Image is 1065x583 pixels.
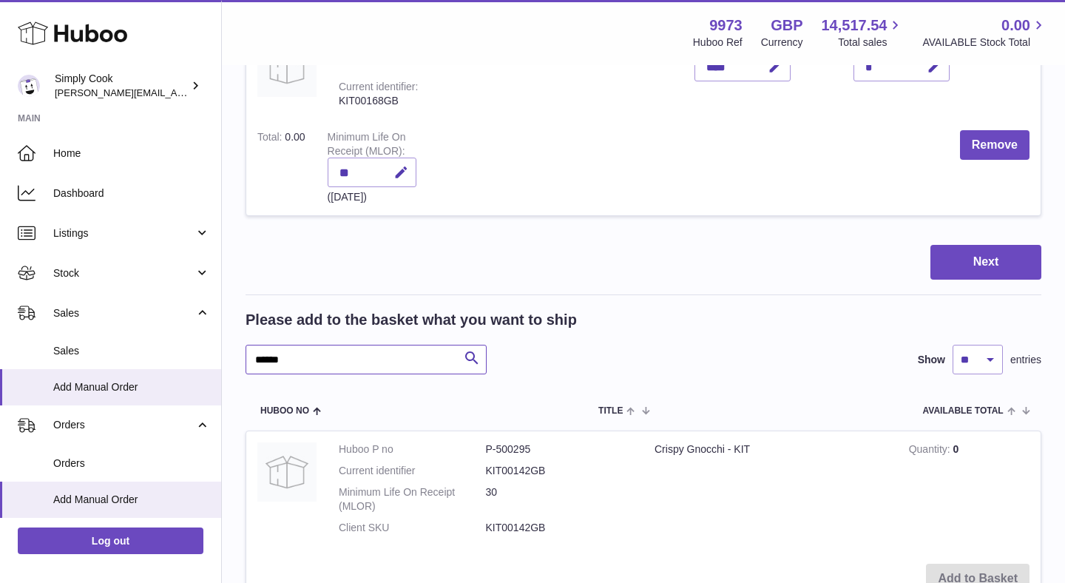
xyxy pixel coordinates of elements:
div: Current identifier [339,81,418,96]
span: 0.00 [1001,16,1030,36]
a: 0.00 AVAILABLE Stock Total [922,16,1047,50]
span: Listings [53,226,195,240]
h2: Please add to the basket what you want to ship [246,310,577,330]
span: [PERSON_NAME][EMAIL_ADDRESS][DOMAIN_NAME] [55,87,297,98]
div: Simply Cook [55,72,188,100]
span: entries [1010,353,1041,367]
dd: KIT00142GB [486,464,633,478]
div: ([DATE]) [328,190,416,204]
a: 14,517.54 Total sales [821,16,904,50]
td: 0 [898,431,1041,553]
span: Add Manual Order [53,380,210,394]
span: Huboo no [260,406,309,416]
span: Orders [53,456,210,471]
span: AVAILABLE Total [923,406,1004,416]
span: AVAILABLE Stock Total [922,36,1047,50]
span: Home [53,146,210,161]
img: rebecca@simplycook.com [18,75,40,97]
span: 0.00 [285,131,305,143]
a: Log out [18,528,203,554]
td: Gnocchi Bake - kit [429,27,683,118]
strong: Quantity [909,443,953,459]
div: KIT00168GB [339,94,418,108]
span: Sales [53,306,195,320]
dt: Client SKU [339,521,486,535]
td: Crispy Gnocchi - KIT [643,431,898,553]
label: Minimum Life On Receipt (MLOR) [328,131,406,161]
dd: 30 [486,485,633,513]
button: Next [930,245,1041,280]
img: Crispy Gnocchi - KIT [257,442,317,502]
button: Remove [960,130,1029,161]
span: Orders [53,418,195,432]
span: Dashboard [53,186,210,200]
div: Huboo Ref [693,36,743,50]
strong: GBP [771,16,802,36]
dd: P-500295 [486,442,633,456]
span: Total sales [838,36,904,50]
span: Stock [53,266,195,280]
dt: Minimum Life On Receipt (MLOR) [339,485,486,513]
span: Title [598,406,623,416]
dd: KIT00142GB [486,521,633,535]
dt: Huboo P no [339,442,486,456]
img: Gnocchi Bake - kit [257,38,317,97]
label: Show [918,353,945,367]
span: 14,517.54 [821,16,887,36]
span: Sales [53,344,210,358]
dt: Current identifier [339,464,486,478]
div: Currency [761,36,803,50]
span: Add Manual Order [53,493,210,507]
strong: 9973 [709,16,743,36]
label: Total [257,131,285,146]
